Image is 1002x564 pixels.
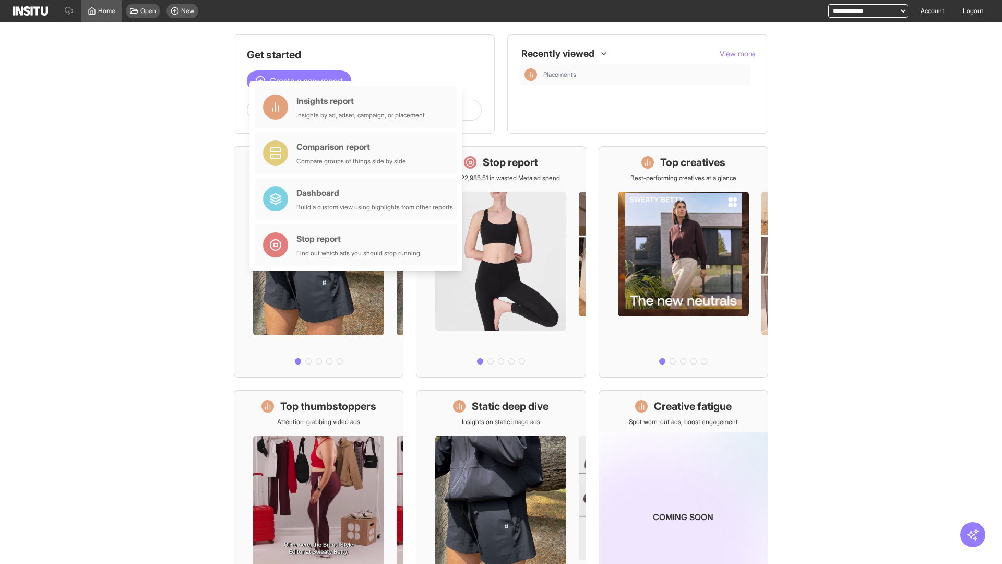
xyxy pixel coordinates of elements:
[630,174,736,182] p: Best-performing creatives at a glance
[234,146,403,378] a: What's live nowSee all active ads instantly
[270,75,343,87] span: Create a new report
[472,399,548,414] h1: Static deep dive
[296,232,420,245] div: Stop report
[247,70,351,91] button: Create a new report
[442,174,560,182] p: Save £22,985.51 in wasted Meta ad spend
[660,155,725,170] h1: Top creatives
[296,157,406,166] div: Compare groups of things side by side
[543,70,576,79] span: Placements
[98,7,115,15] span: Home
[277,418,360,426] p: Attention-grabbing video ads
[599,146,768,378] a: Top creativesBest-performing creatives at a glance
[296,140,406,153] div: Comparison report
[483,155,538,170] h1: Stop report
[296,203,453,211] div: Build a custom view using highlights from other reports
[720,49,755,58] span: View more
[181,7,194,15] span: New
[720,49,755,59] button: View more
[296,111,425,120] div: Insights by ad, adset, campaign, or placement
[13,6,48,16] img: Logo
[416,146,586,378] a: Stop reportSave £22,985.51 in wasted Meta ad spend
[462,418,540,426] p: Insights on static image ads
[296,95,425,107] div: Insights report
[296,249,420,257] div: Find out which ads you should stop running
[280,399,376,414] h1: Top thumbstoppers
[247,48,482,62] h1: Get started
[296,186,453,199] div: Dashboard
[140,7,156,15] span: Open
[543,70,747,79] span: Placements
[524,68,537,81] div: Insights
